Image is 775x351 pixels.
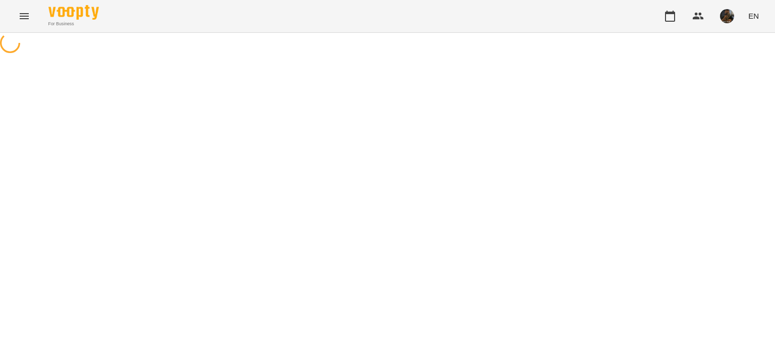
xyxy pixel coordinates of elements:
button: EN [744,7,763,25]
img: Voopty Logo [48,5,99,20]
span: EN [748,11,759,21]
button: Menu [12,4,36,28]
span: For Business [48,21,99,27]
img: 38836d50468c905d322a6b1b27ef4d16.jpg [720,9,734,23]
